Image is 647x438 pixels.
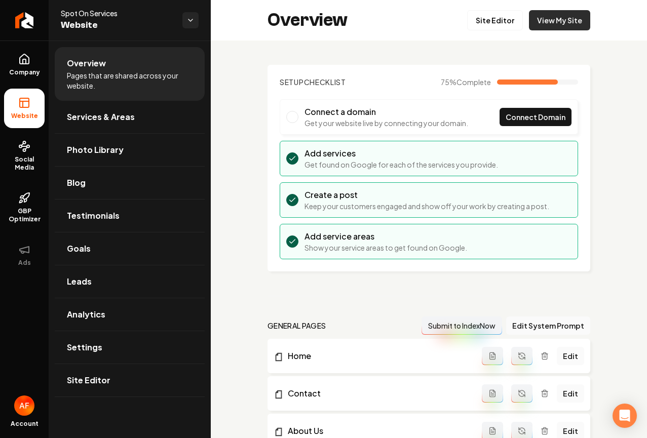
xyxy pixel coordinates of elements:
[280,77,304,87] span: Setup
[67,243,91,255] span: Goals
[467,10,523,30] a: Site Editor
[14,395,34,416] img: Avan Fahimi
[55,232,205,265] a: Goals
[67,374,110,386] span: Site Editor
[67,111,135,123] span: Services & Areas
[55,101,205,133] a: Services & Areas
[67,144,124,156] span: Photo Library
[613,404,637,428] div: Open Intercom Messenger
[67,275,92,288] span: Leads
[305,189,549,201] h3: Create a post
[67,341,102,353] span: Settings
[482,347,503,365] button: Add admin page prompt
[482,384,503,403] button: Add admin page prompt
[4,207,45,223] span: GBP Optimizer
[55,364,205,396] a: Site Editor
[55,298,205,331] a: Analytics
[305,106,468,118] h3: Connect a domain
[305,147,498,160] h3: Add services
[61,18,174,32] span: Website
[55,134,205,166] a: Photo Library
[456,77,491,87] span: Complete
[305,230,467,243] h3: Add service areas
[268,10,348,30] h2: Overview
[274,425,482,437] a: About Us
[4,184,45,231] a: GBP Optimizer
[441,77,491,87] span: 75 %
[268,321,326,331] h2: general pages
[55,200,205,232] a: Testimonials
[55,331,205,364] a: Settings
[67,308,105,321] span: Analytics
[557,347,584,365] a: Edit
[305,243,467,253] p: Show your service areas to get found on Google.
[4,45,45,85] a: Company
[67,70,193,91] span: Pages that are shared across your website.
[280,77,346,87] h2: Checklist
[529,10,590,30] a: View My Site
[500,108,572,126] a: Connect Domain
[7,112,42,120] span: Website
[422,316,502,335] button: Submit to IndexNow
[11,420,39,428] span: Account
[305,118,468,128] p: Get your website live by connecting your domain.
[14,395,34,416] button: Open user button
[5,68,44,76] span: Company
[14,259,35,267] span: Ads
[274,387,482,400] a: Contact
[4,235,45,275] button: Ads
[55,265,205,298] a: Leads
[67,57,106,69] span: Overview
[506,112,565,123] span: Connect Domain
[15,12,34,28] img: Rebolt Logo
[305,160,498,170] p: Get found on Google for each of the services you provide.
[4,155,45,172] span: Social Media
[274,350,482,362] a: Home
[55,167,205,199] a: Blog
[67,177,86,189] span: Blog
[67,210,120,222] span: Testimonials
[557,384,584,403] a: Edit
[305,201,549,211] p: Keep your customers engaged and show off your work by creating a post.
[4,132,45,180] a: Social Media
[61,8,174,18] span: Spot On Services
[506,316,590,335] button: Edit System Prompt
